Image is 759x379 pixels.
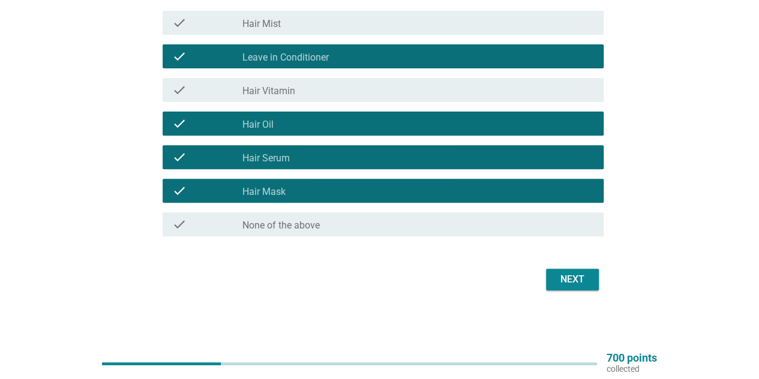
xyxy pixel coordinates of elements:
[242,119,274,131] label: Hair Oil
[172,217,187,231] i: check
[607,363,657,374] p: collected
[172,16,187,30] i: check
[172,49,187,64] i: check
[546,269,599,290] button: Next
[242,219,320,231] label: None of the above
[556,272,589,287] div: Next
[242,186,286,198] label: Hair Mask
[242,52,329,64] label: Leave in Conditioner
[242,18,281,30] label: Hair Mist
[172,150,187,164] i: check
[242,85,295,97] label: Hair Vitamin
[172,83,187,97] i: check
[242,152,290,164] label: Hair Serum
[172,116,187,131] i: check
[607,353,657,363] p: 700 points
[172,184,187,198] i: check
